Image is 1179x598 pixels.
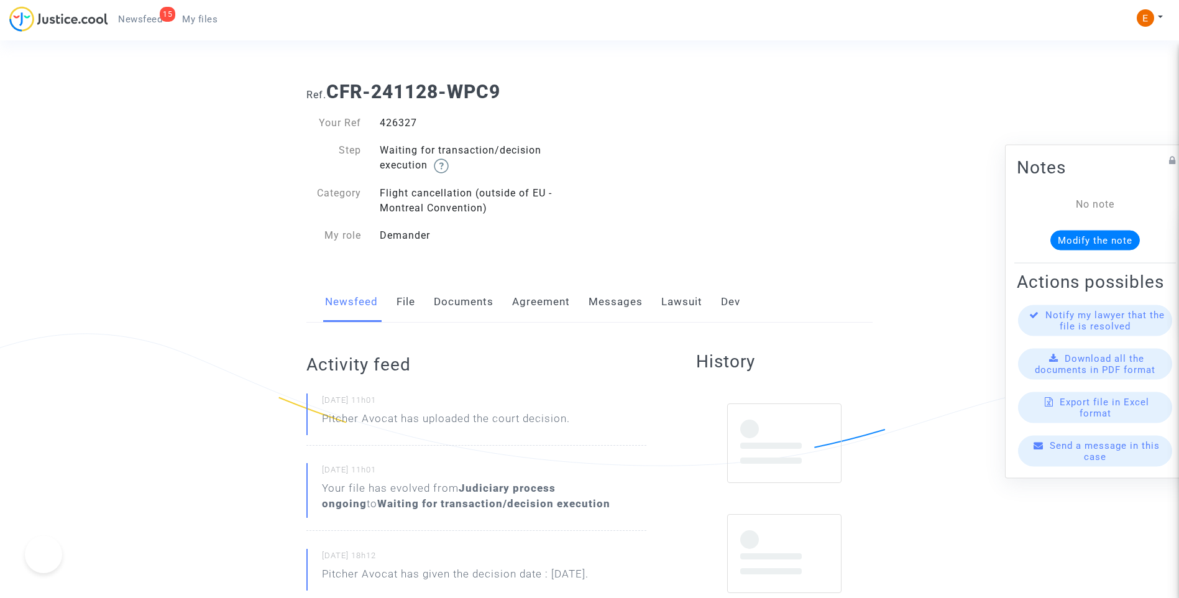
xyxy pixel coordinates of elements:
[370,186,590,216] div: Flight cancellation (outside of EU - Montreal Convention)
[322,566,589,588] p: Pitcher Avocat has given the decision date : [DATE].
[306,354,646,375] h2: Activity feed
[1035,197,1155,212] div: No note
[370,116,590,131] div: 426327
[325,282,378,323] a: Newsfeed
[434,282,493,323] a: Documents
[1017,271,1173,293] h2: Actions possibles
[322,411,570,433] p: Pitcher Avocat has uploaded the court decision.
[377,497,610,510] b: Waiting for transaction/decision execution
[118,14,162,25] span: Newsfeed
[696,351,873,372] h2: History
[297,143,370,173] div: Step
[297,186,370,216] div: Category
[661,282,702,323] a: Lawsuit
[326,81,500,103] b: CFR-241128-WPC9
[297,228,370,243] div: My role
[589,282,643,323] a: Messages
[322,464,646,481] small: [DATE] 11h01
[1050,440,1160,462] span: Send a message in this case
[370,228,590,243] div: Demander
[512,282,570,323] a: Agreement
[306,89,326,101] span: Ref.
[1050,231,1140,251] button: Modify the note
[1035,353,1155,375] span: Download all the documents in PDF format
[434,159,449,173] img: help.svg
[322,395,646,411] small: [DATE] 11h01
[25,536,62,573] iframe: Help Scout Beacon - Open
[108,10,172,29] a: 15Newsfeed
[322,550,646,566] small: [DATE] 18h12
[1017,157,1173,178] h2: Notes
[172,10,227,29] a: My files
[1060,397,1149,419] span: Export file in Excel format
[322,481,646,512] div: Your file has evolved from to
[297,116,370,131] div: Your Ref
[1137,9,1154,27] img: ACg8ocIeiFvHKe4dA5oeRFd_CiCnuxWUEc1A2wYhRJE3TTWt=s96-c
[721,282,740,323] a: Dev
[1045,310,1165,332] span: Notify my lawyer that the file is resolved
[397,282,415,323] a: File
[182,14,218,25] span: My files
[160,7,175,22] div: 15
[370,143,590,173] div: Waiting for transaction/decision execution
[9,6,108,32] img: jc-logo.svg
